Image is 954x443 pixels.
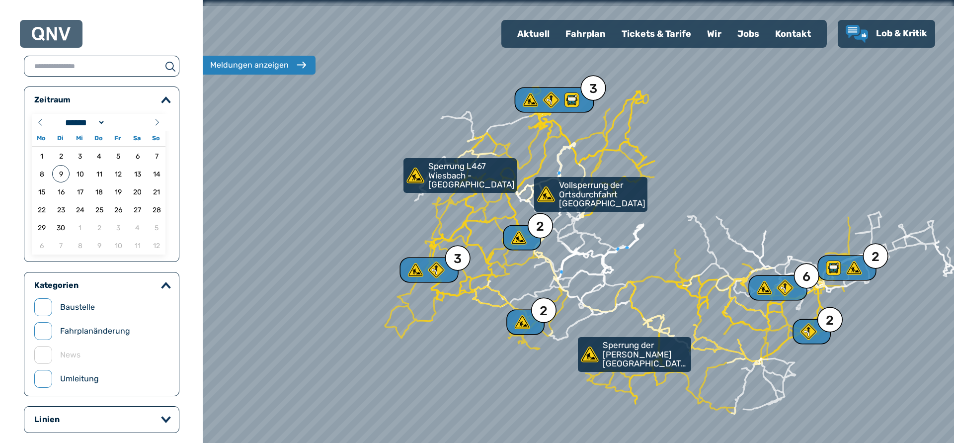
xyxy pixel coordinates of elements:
span: Sa [127,135,146,142]
div: 2 [540,305,548,318]
a: Wir [699,21,729,47]
button: suchen [161,60,179,72]
span: 13.09.2025 [129,165,146,182]
span: 17.09.2025 [72,183,89,200]
span: 11.09.2025 [90,165,108,182]
span: 27.09.2025 [129,201,146,218]
div: Sperrung der [PERSON_NAME][GEOGRAPHIC_DATA] in [GEOGRAPHIC_DATA] [578,337,687,372]
div: 2 [513,314,536,330]
span: 01.10.2025 [72,219,89,236]
span: 23.09.2025 [52,201,70,218]
span: 30.09.2025 [52,219,70,236]
a: Vollsperrung der Ortsdurchfahrt [GEOGRAPHIC_DATA] [534,177,647,212]
div: Sperrung L467 Wiesbach - [GEOGRAPHIC_DATA] [403,158,513,193]
span: Di [51,135,70,142]
label: News [60,349,80,361]
p: Sperrung der [PERSON_NAME][GEOGRAPHIC_DATA] in [GEOGRAPHIC_DATA] [603,341,689,368]
a: Jobs [729,21,767,47]
a: Sperrung L467 Wiesbach - [GEOGRAPHIC_DATA] [403,158,517,193]
legend: Linien [34,415,60,425]
img: QNV Logo [32,27,71,41]
div: 3 [410,262,446,278]
button: Meldungen anzeigen [200,56,316,75]
legend: Zeitraum [34,95,71,105]
span: 10.10.2025 [110,237,127,254]
span: 19.09.2025 [110,183,127,200]
div: 2 [799,324,822,340]
span: 20.09.2025 [129,183,146,200]
div: 3 [529,92,578,108]
span: Fr [108,135,127,142]
span: 08.09.2025 [33,165,51,182]
span: 12.10.2025 [148,237,165,254]
legend: Kategorien [34,280,79,290]
input: Year [105,117,141,128]
a: Sperrung der [PERSON_NAME][GEOGRAPHIC_DATA] in [GEOGRAPHIC_DATA] [578,337,691,372]
div: Vollsperrung der Ortsdurchfahrt [GEOGRAPHIC_DATA] [534,177,643,212]
span: 05.09.2025 [110,147,127,165]
p: Vollsperrung der Ortsdurchfahrt [GEOGRAPHIC_DATA] [559,180,645,208]
label: Fahrplanänderung [60,325,130,337]
div: 2 [510,230,533,246]
div: 3 [454,253,462,266]
span: 04.10.2025 [129,219,146,236]
span: 04.09.2025 [90,147,108,165]
a: QNV Logo [32,24,71,44]
div: Meldungen anzeigen [210,59,289,71]
label: Baustelle [60,301,95,313]
span: 25.09.2025 [90,201,108,218]
a: Tickets & Tarife [614,21,699,47]
span: 09.10.2025 [90,237,108,254]
select: Month [62,117,106,128]
p: Sperrung L467 Wiesbach - [GEOGRAPHIC_DATA] [428,162,515,189]
span: 06.09.2025 [129,147,146,165]
span: 24.09.2025 [72,201,89,218]
span: So [147,135,165,142]
span: 10.09.2025 [72,165,89,182]
div: 2 [872,251,879,264]
span: 02.10.2025 [90,219,108,236]
a: Aktuell [509,21,557,47]
span: 28.09.2025 [148,201,165,218]
span: 08.10.2025 [72,237,89,254]
span: 03.10.2025 [110,219,127,236]
span: 12.09.2025 [110,165,127,182]
span: 05.10.2025 [148,219,165,236]
span: 26.09.2025 [110,201,127,218]
span: 29.09.2025 [33,219,51,236]
a: Fahrplan [557,21,614,47]
span: 06.10.2025 [33,237,51,254]
span: 21.09.2025 [148,183,165,200]
span: 14.09.2025 [148,165,165,182]
span: Do [89,135,108,142]
span: 09.09.2025 [52,165,70,182]
span: 03.09.2025 [72,147,89,165]
span: 16.09.2025 [52,183,70,200]
div: 3 [589,83,597,95]
div: 6 [802,270,810,283]
span: Mi [70,135,89,142]
span: 01.09.2025 [33,147,51,165]
div: 2 [826,314,834,327]
span: 11.10.2025 [129,237,146,254]
div: 6 [759,280,795,296]
a: Lob & Kritik [846,25,927,43]
span: 07.10.2025 [52,237,70,254]
span: 15.09.2025 [33,183,51,200]
span: 02.09.2025 [52,147,70,165]
a: Kontakt [767,21,819,47]
span: Lob & Kritik [876,28,927,39]
div: 2 [828,260,864,276]
span: 22.09.2025 [33,201,51,218]
span: 07.09.2025 [148,147,165,165]
div: 2 [536,220,544,233]
label: Umleitung [60,373,99,385]
span: 18.09.2025 [90,183,108,200]
span: Mo [32,135,51,142]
